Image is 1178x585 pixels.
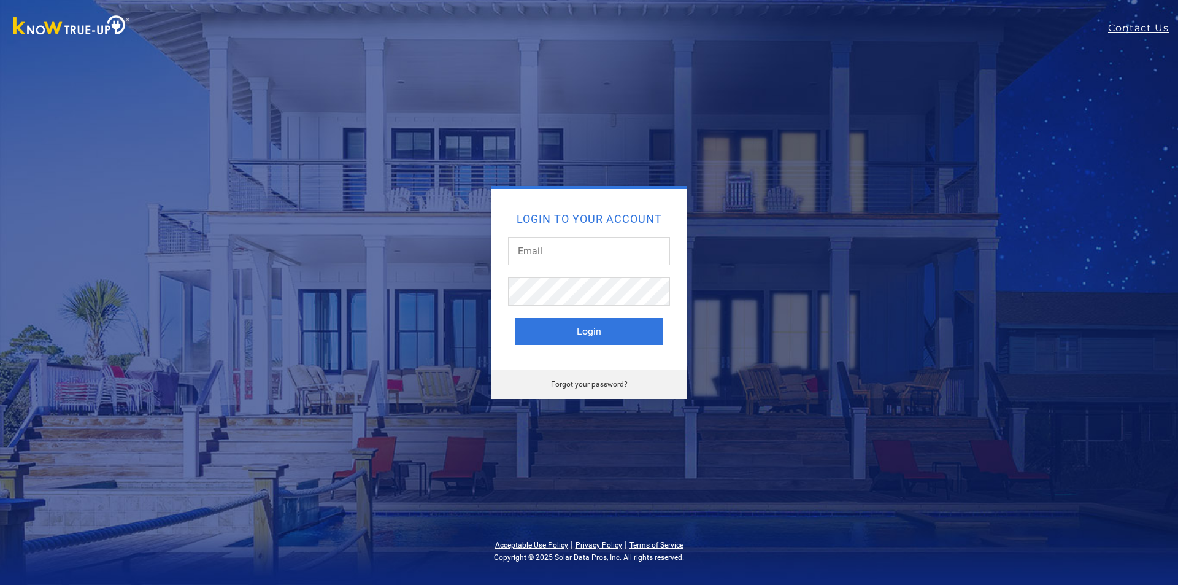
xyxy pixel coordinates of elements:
button: Login [515,318,663,345]
span: | [625,538,627,550]
span: | [571,538,573,550]
a: Terms of Service [629,541,683,549]
a: Forgot your password? [551,380,628,389]
a: Contact Us [1108,21,1178,36]
a: Acceptable Use Policy [495,541,568,549]
h2: Login to your account [515,214,663,225]
a: Privacy Policy [576,541,622,549]
img: Know True-Up [7,13,136,41]
input: Email [508,237,670,265]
